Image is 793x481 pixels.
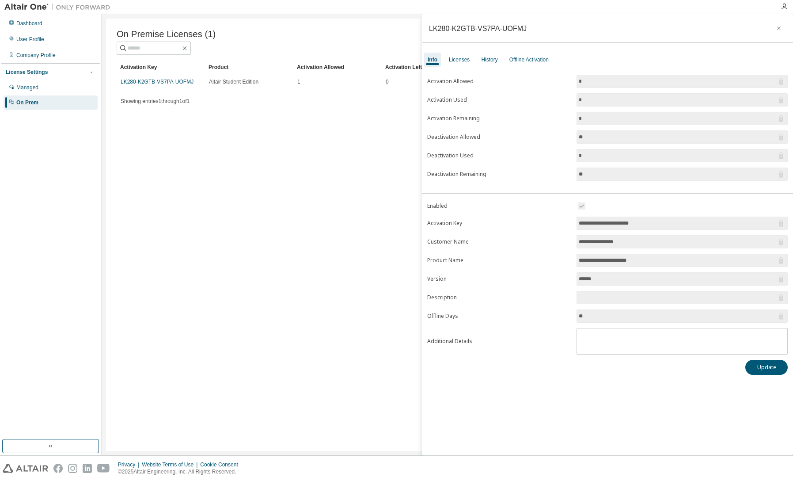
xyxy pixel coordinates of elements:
label: Deactivation Remaining [427,171,571,178]
label: Additional Details [427,338,571,345]
div: On Prem [16,99,38,106]
button: Update [745,360,788,375]
label: Offline Days [427,313,571,320]
div: Activation Allowed [297,60,378,74]
div: Licenses [449,56,470,63]
label: Product Name [427,257,571,264]
img: instagram.svg [68,464,77,473]
div: Managed [16,84,38,91]
div: Website Terms of Use [142,461,200,468]
label: Activation Used [427,96,571,103]
span: 1 [297,78,300,85]
div: Offline Activation [509,56,549,63]
div: History [481,56,497,63]
label: Customer Name [427,238,571,245]
div: Privacy [118,461,142,468]
div: Cookie Consent [200,461,243,468]
img: youtube.svg [97,464,110,473]
label: Enabled [427,202,571,210]
div: Company Profile [16,52,56,59]
label: Deactivation Used [427,152,571,159]
label: Activation Allowed [427,78,571,85]
div: User Profile [16,36,44,43]
img: facebook.svg [53,464,63,473]
label: Activation Key [427,220,571,227]
div: Product [209,60,290,74]
div: Activation Left [385,60,467,74]
img: altair_logo.svg [3,464,48,473]
label: Activation Remaining [427,115,571,122]
span: Altair Student Edition [209,78,258,85]
a: LK280-K2GTB-VS7PA-UOFMJ [121,79,194,85]
label: Version [427,275,571,282]
div: Info [428,56,437,63]
div: License Settings [6,69,48,76]
img: linkedin.svg [83,464,92,473]
label: Description [427,294,571,301]
p: © 2025 Altair Engineering, Inc. All Rights Reserved. [118,468,243,476]
span: 0 [386,78,389,85]
div: Activation Key [120,60,201,74]
span: On Premise Licenses (1) [117,29,216,39]
div: Dashboard [16,20,42,27]
img: Altair One [4,3,115,11]
div: LK280-K2GTB-VS7PA-UOFMJ [429,25,527,32]
span: Showing entries 1 through 1 of 1 [121,98,190,104]
label: Deactivation Allowed [427,134,571,141]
